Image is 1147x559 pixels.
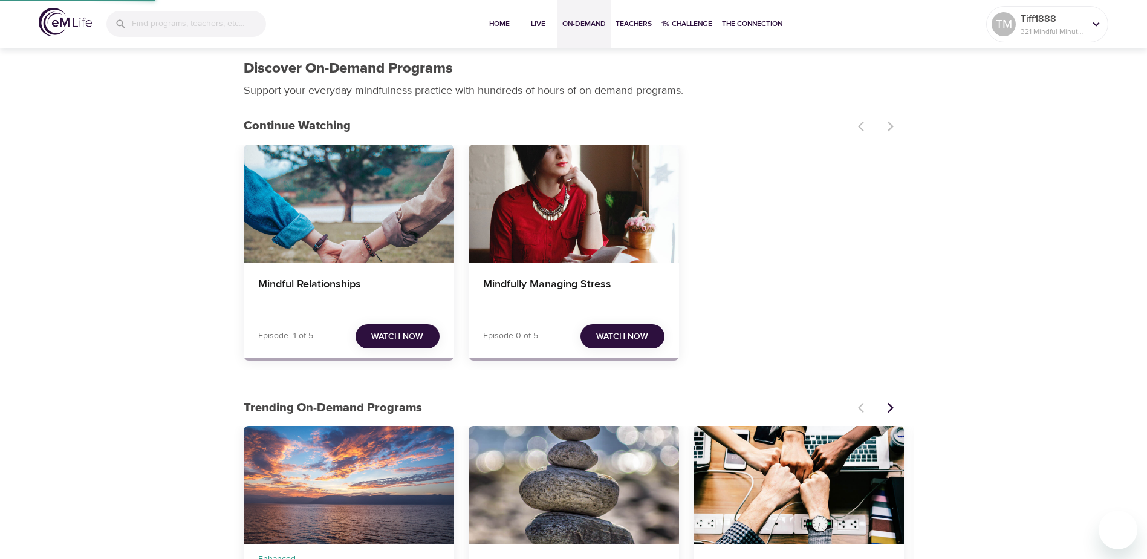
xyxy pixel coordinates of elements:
[132,11,266,37] input: Find programs, teachers, etc...
[524,18,553,30] span: Live
[661,18,712,30] span: 1% Challenge
[483,278,664,307] h4: Mindfully Managing Stress
[596,329,648,344] span: Watch Now
[1021,26,1085,37] p: 321 Mindful Minutes
[244,399,851,417] p: Trending On-Demand Programs
[258,330,313,342] p: Episode -1 of 5
[244,426,454,544] button: Strategies to Reduce Stress
[1099,511,1137,549] iframe: Button to launch messaging window
[469,426,679,544] button: Mindfully Managing Anxiety Series
[371,329,423,344] span: Watch Now
[244,82,697,99] p: Support your everyday mindfulness practice with hundreds of hours of on-demand programs.
[483,330,538,342] p: Episode 0 of 5
[244,145,454,263] button: Mindful Relationships
[562,18,606,30] span: On-Demand
[356,324,440,349] button: Watch Now
[992,12,1016,36] div: TM
[694,426,904,544] button: 1 Minute Mindful Meeting Moment
[616,18,652,30] span: Teachers
[469,145,679,263] button: Mindfully Managing Stress
[1021,11,1085,26] p: Tiff1888
[722,18,782,30] span: The Connection
[244,60,453,77] h1: Discover On-Demand Programs
[244,119,851,133] h3: Continue Watching
[877,394,904,421] button: Next items
[485,18,514,30] span: Home
[580,324,664,349] button: Watch Now
[39,8,92,36] img: logo
[258,278,440,307] h4: Mindful Relationships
